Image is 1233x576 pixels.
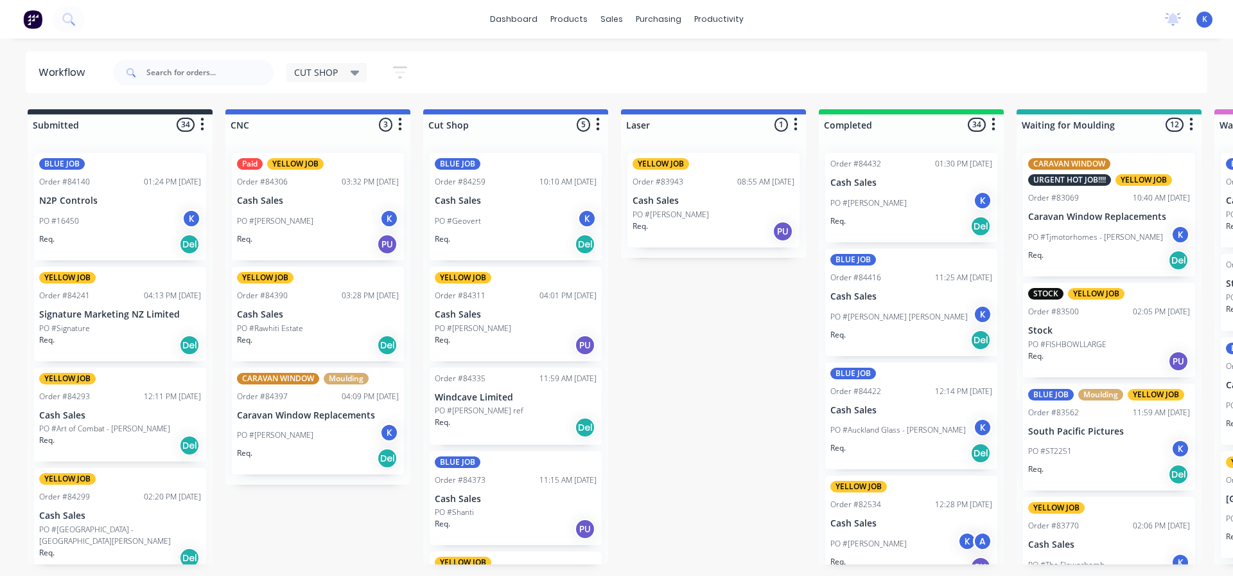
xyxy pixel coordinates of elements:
[1028,192,1079,204] div: Order #83069
[830,556,846,568] p: Req.
[1028,350,1044,362] p: Req.
[627,153,800,248] div: YELLOW JOBOrder #8394308:55 AM [DATE]Cash SalesPO #[PERSON_NAME]Req.PU
[179,435,200,456] div: Del
[39,215,79,227] p: PO #16450
[1133,192,1190,204] div: 10:40 AM [DATE]
[39,510,201,521] p: Cash Sales
[435,158,480,170] div: BLUE JOB
[182,209,201,228] div: K
[39,195,201,206] p: N2P Controls
[830,311,968,323] p: PO #[PERSON_NAME] [PERSON_NAME]
[1168,464,1189,485] div: Del
[544,10,594,29] div: products
[830,215,846,227] p: Req.
[34,468,206,574] div: YELLOW JOBOrder #8429902:20 PM [DATE]Cash SalesPO #[GEOGRAPHIC_DATA] - [GEOGRAPHIC_DATA][PERSON_N...
[237,176,288,188] div: Order #84306
[1028,158,1110,170] div: CARAVAN WINDOW
[539,373,597,384] div: 11:59 AM [DATE]
[830,424,966,436] p: PO #Auckland Glass - [PERSON_NAME]
[830,368,876,379] div: BLUE JOB
[1115,174,1172,186] div: YELLOW JOB
[237,373,319,384] div: CARAVAN WINDOW
[1023,283,1195,377] div: STOCKYELLOW JOBOrder #8350002:05 PM [DATE]StockPO #FISHBOWLLARGEReq.PU
[237,391,288,402] div: Order #84397
[39,233,55,245] p: Req.
[1028,288,1063,300] div: STOCK
[575,519,595,539] div: PU
[144,391,201,402] div: 12:11 PM [DATE]
[1028,426,1190,437] p: South Pacific Pictures
[633,195,794,206] p: Cash Sales
[575,234,595,255] div: Del
[39,158,85,170] div: BLUE JOB
[23,10,42,29] img: Factory
[435,456,480,468] div: BLUE JOB
[435,405,523,417] p: PO #[PERSON_NAME] ref
[1028,174,1111,186] div: URGENT HOT JOB!!!!
[237,195,399,206] p: Cash Sales
[435,474,485,486] div: Order #84373
[435,290,485,301] div: Order #84311
[39,410,201,421] p: Cash Sales
[1028,502,1085,514] div: YELLOW JOB
[237,309,399,320] p: Cash Sales
[267,158,324,170] div: YELLOW JOB
[1128,389,1184,401] div: YELLOW JOB
[1028,212,1190,222] p: Caravan Window Replacements
[935,158,992,170] div: 01:30 PM [DATE]
[1202,14,1207,25] span: K
[324,373,369,384] div: Moulding
[973,305,992,324] div: K
[39,272,96,283] div: YELLOW JOB
[39,334,55,346] p: Req.
[232,267,404,361] div: YELLOW JOBOrder #8439003:28 PM [DATE]Cash SalesPO #Rawhiti EstateReq.Del
[39,524,201,547] p: PO #[GEOGRAPHIC_DATA] - [GEOGRAPHIC_DATA][PERSON_NAME]
[830,197,907,209] p: PO #[PERSON_NAME]
[973,418,992,437] div: K
[435,417,450,428] p: Req.
[830,405,992,416] p: Cash Sales
[973,191,992,210] div: K
[435,323,511,334] p: PO #[PERSON_NAME]
[430,368,602,445] div: Order #8433511:59 AM [DATE]Windcave LimitedPO #[PERSON_NAME] refReq.Del
[970,216,991,237] div: Del
[539,290,597,301] div: 04:01 PM [DATE]
[144,176,201,188] div: 01:24 PM [DATE]
[1028,306,1079,318] div: Order #83500
[179,234,200,255] div: Del
[342,391,399,402] div: 04:09 PM [DATE]
[342,290,399,301] div: 03:28 PM [DATE]
[633,158,689,170] div: YELLOW JOB
[435,272,491,283] div: YELLOW JOB
[435,392,597,403] p: Windcave Limited
[237,323,303,334] p: PO #Rawhiti Estate
[144,290,201,301] div: 04:13 PM [DATE]
[146,60,274,85] input: Search for orders...
[1068,288,1124,300] div: YELLOW JOB
[1133,520,1190,532] div: 02:06 PM [DATE]
[1168,351,1189,372] div: PU
[633,221,648,232] p: Req.
[1171,553,1190,572] div: K
[435,494,597,505] p: Cash Sales
[39,290,90,301] div: Order #84241
[1028,231,1163,243] p: PO #Tjmotorhomes - [PERSON_NAME]
[830,499,881,510] div: Order #82534
[39,373,96,384] div: YELLOW JOB
[1171,225,1190,244] div: K
[1171,439,1190,458] div: K
[179,335,200,355] div: Del
[1028,464,1044,475] p: Req.
[935,386,992,397] div: 12:14 PM [DATE]
[377,234,398,255] div: PU
[39,65,91,80] div: Workflow
[825,249,997,356] div: BLUE JOBOrder #8441611:25 AM [DATE]Cash SalesPO #[PERSON_NAME] [PERSON_NAME]KReq.Del
[1168,250,1189,271] div: Del
[435,518,450,530] p: Req.
[39,435,55,446] p: Req.
[1028,520,1079,532] div: Order #83770
[633,176,683,188] div: Order #83943
[39,391,90,402] div: Order #84293
[237,429,313,441] p: PO #[PERSON_NAME]
[435,373,485,384] div: Order #84335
